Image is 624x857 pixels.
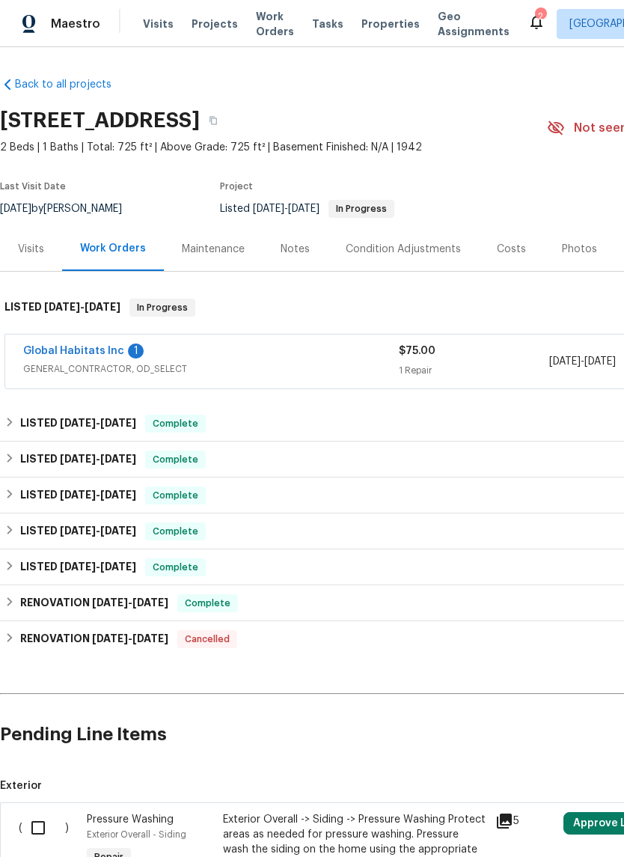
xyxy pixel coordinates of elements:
[361,16,420,31] span: Properties
[100,454,136,464] span: [DATE]
[497,242,526,257] div: Costs
[20,558,136,576] h6: LISTED
[179,632,236,647] span: Cancelled
[100,490,136,500] span: [DATE]
[92,633,168,644] span: -
[179,596,236,611] span: Complete
[60,418,136,428] span: -
[60,525,136,536] span: -
[399,346,435,356] span: $75.00
[100,561,136,572] span: [DATE]
[92,597,128,608] span: [DATE]
[87,830,186,839] span: Exterior Overall - Siding
[132,633,168,644] span: [DATE]
[92,633,128,644] span: [DATE]
[20,451,136,469] h6: LISTED
[44,302,120,312] span: -
[147,452,204,467] span: Complete
[92,597,168,608] span: -
[200,107,227,134] button: Copy Address
[288,204,319,214] span: [DATE]
[60,454,96,464] span: [DATE]
[20,630,168,648] h6: RENOVATION
[20,415,136,433] h6: LISTED
[438,9,510,39] span: Geo Assignments
[60,490,136,500] span: -
[143,16,174,31] span: Visits
[131,300,194,315] span: In Progress
[20,487,136,504] h6: LISTED
[147,488,204,503] span: Complete
[60,454,136,464] span: -
[495,812,554,830] div: 5
[253,204,284,214] span: [DATE]
[182,242,245,257] div: Maintenance
[220,204,394,214] span: Listed
[23,362,399,376] span: GENERAL_CONTRACTOR, OD_SELECT
[281,242,310,257] div: Notes
[100,418,136,428] span: [DATE]
[60,561,96,572] span: [DATE]
[18,242,44,257] div: Visits
[549,356,581,367] span: [DATE]
[330,204,393,213] span: In Progress
[60,418,96,428] span: [DATE]
[256,9,294,39] span: Work Orders
[51,16,100,31] span: Maestro
[128,344,144,359] div: 1
[100,525,136,536] span: [DATE]
[399,363,549,378] div: 1 Repair
[535,9,545,24] div: 2
[220,182,253,191] span: Project
[346,242,461,257] div: Condition Adjustments
[312,19,343,29] span: Tasks
[87,814,174,825] span: Pressure Washing
[132,597,168,608] span: [DATE]
[253,204,319,214] span: -
[80,241,146,256] div: Work Orders
[85,302,120,312] span: [DATE]
[44,302,80,312] span: [DATE]
[147,560,204,575] span: Complete
[584,356,616,367] span: [DATE]
[562,242,597,257] div: Photos
[20,594,168,612] h6: RENOVATION
[192,16,238,31] span: Projects
[23,346,124,356] a: Global Habitats Inc
[60,490,96,500] span: [DATE]
[147,524,204,539] span: Complete
[549,354,616,369] span: -
[20,522,136,540] h6: LISTED
[60,525,96,536] span: [DATE]
[147,416,204,431] span: Complete
[60,561,136,572] span: -
[4,299,120,317] h6: LISTED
